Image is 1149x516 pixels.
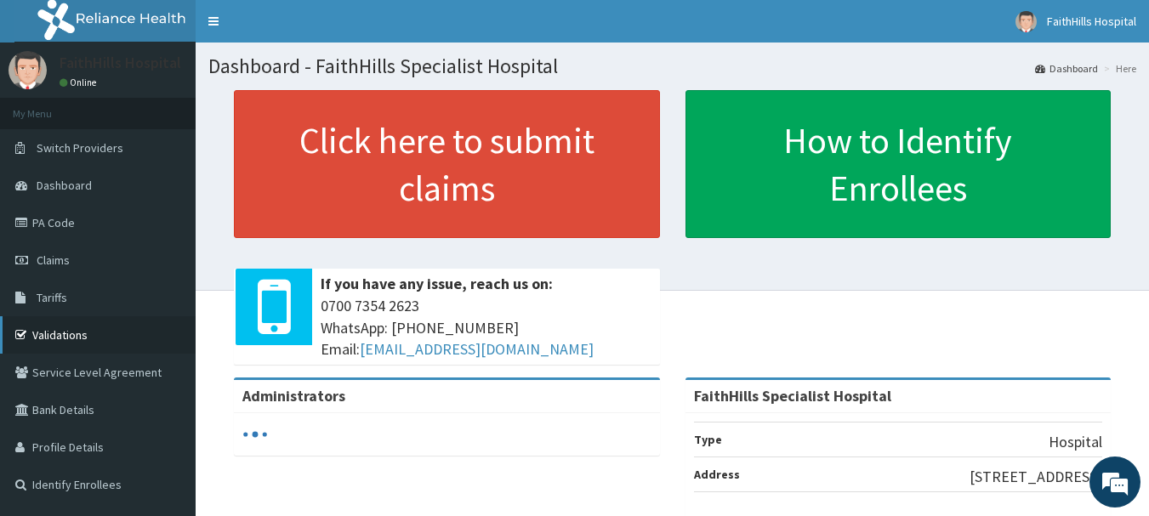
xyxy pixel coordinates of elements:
[234,90,660,238] a: Click here to submit claims
[9,51,47,89] img: User Image
[1015,11,1037,32] img: User Image
[60,77,100,88] a: Online
[321,274,553,293] b: If you have any issue, reach us on:
[242,422,268,447] svg: audio-loading
[694,386,891,405] strong: FaithHills Specialist Hospital
[37,178,92,193] span: Dashboard
[1100,61,1136,76] li: Here
[37,252,70,268] span: Claims
[37,140,123,156] span: Switch Providers
[242,386,345,405] b: Administrators
[9,339,324,399] textarea: Type your message and hit 'Enter'
[99,151,235,323] span: We're online!
[31,85,69,128] img: d_794563401_company_1708531726252_794563401
[360,339,594,359] a: [EMAIL_ADDRESS][DOMAIN_NAME]
[60,55,181,71] p: FaithHills Hospital
[1049,431,1102,453] p: Hospital
[694,432,722,447] b: Type
[970,466,1102,488] p: [STREET_ADDRESS]
[279,9,320,49] div: Minimize live chat window
[37,290,67,305] span: Tariffs
[1035,61,1098,76] a: Dashboard
[321,295,651,360] span: 0700 7354 2623 WhatsApp: [PHONE_NUMBER] Email:
[88,95,286,117] div: Chat with us now
[1047,14,1136,29] span: FaithHills Hospital
[685,90,1112,238] a: How to Identify Enrollees
[694,467,740,482] b: Address
[208,55,1136,77] h1: Dashboard - FaithHills Specialist Hospital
